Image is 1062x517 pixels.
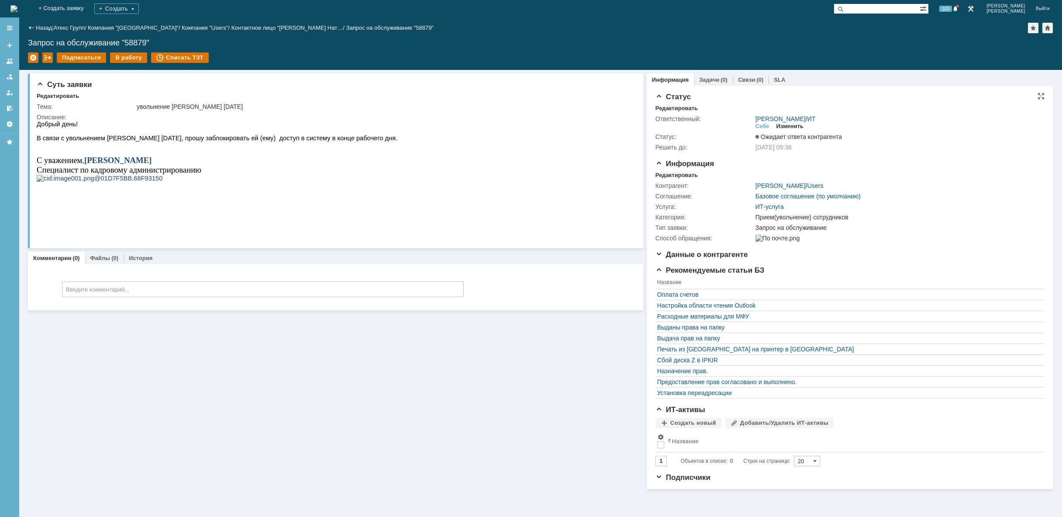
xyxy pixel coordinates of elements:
div: Добавить в избранное [1028,23,1038,33]
a: Создать заявку [3,38,17,52]
a: История [129,255,152,261]
div: Себе [755,123,769,130]
div: Соглашение: [655,193,754,200]
span: Настройки [657,434,664,441]
span: Ожидает ответа контрагента [755,133,842,140]
div: Тема: [37,103,135,110]
div: (0) [111,255,118,261]
a: Компания "[GEOGRAPHIC_DATA]" [88,24,179,31]
span: , [45,35,115,44]
div: Редактировать [37,93,79,100]
span: Данные о контрагенте [655,250,748,259]
div: Редактировать [655,172,698,179]
a: Настройка области чтения Outlook [657,302,1038,309]
a: Установка переадресации [657,389,1038,396]
span: [PERSON_NAME] [986,3,1025,9]
div: Удалить [28,52,38,63]
div: (0) [721,76,728,83]
a: Базовое соглашение (по умолчанию) [755,193,861,200]
span: Информация [655,160,714,168]
div: Запрос на обслуживание "58879" [28,38,1053,47]
div: Статус: [655,133,754,140]
span: Расширенный поиск [920,4,928,12]
th: Название [666,432,1040,452]
div: Решить до: [655,144,754,151]
a: Назад [36,24,52,31]
span: ИТ-активы [655,406,705,414]
a: Заявки на командах [3,54,17,68]
a: Users [807,182,824,189]
a: Связи [738,76,755,83]
th: Название [655,278,1040,289]
div: Описание: [37,114,630,121]
a: Печать из [GEOGRAPHIC_DATA] на принтер в [GEOGRAPHIC_DATA] [657,346,1038,353]
a: Перейти в интерфейс администратора [965,3,976,14]
div: Сделать домашней страницей [1042,23,1053,33]
span: Подписчики [655,473,710,482]
a: Информация [652,76,689,83]
span: [DATE] 09:36 [755,144,792,151]
div: Услуга: [655,203,754,210]
a: ИТ-услуга [755,203,784,210]
div: (0) [756,76,763,83]
a: Задачи [699,76,719,83]
div: Запрос на обслуживание "58879" [346,24,434,31]
a: Атекс Групп [54,24,85,31]
a: Перейти на домашнюю страницу [10,5,17,12]
div: Название [672,438,699,444]
a: Компания "Users" [182,24,228,31]
a: Оплата счетов [657,291,1038,298]
span: Объектов в списке: [681,458,728,464]
a: Файлы [90,255,110,261]
div: Изменить [776,123,804,130]
div: Создать [94,3,139,14]
span: Суть заявки [37,80,92,89]
span: 103 [939,6,952,12]
b: [PERSON_NAME] [48,35,115,44]
div: На всю страницу [1038,93,1045,100]
div: Тип заявки: [655,224,754,231]
a: Предоставление прав согласовано и выполнено. [657,378,1038,385]
i: Строк на странице: [681,456,790,466]
a: ИТ [807,115,816,122]
div: Запрос на обслуживание [755,224,1039,231]
div: / [88,24,182,31]
a: [PERSON_NAME] [755,182,806,189]
div: / [54,24,88,31]
a: Назначение прав. [657,368,1038,375]
div: / [755,182,824,189]
div: 0 [730,456,733,466]
a: [PERSON_NAME] [755,115,806,122]
div: / [231,24,346,31]
a: Настройки [3,117,17,131]
div: (0) [73,255,80,261]
a: Расходные материалы для МФУ [657,313,1038,320]
a: Выдача прав на папку [657,335,1038,342]
a: Выданы права на папку [657,324,1038,331]
div: Способ обращения: [655,235,754,242]
span: [PERSON_NAME] [986,9,1025,14]
img: logo [10,5,17,12]
div: / [755,115,816,122]
span: Статус [655,93,691,101]
img: По почте.png [755,235,800,242]
div: Прием(увольнение) сотрудников [755,214,1039,221]
a: Мои заявки [3,86,17,100]
div: Работа с массовостью [42,52,53,63]
div: Контрагент: [655,182,754,189]
div: Редактировать [655,105,698,112]
a: Сбой диска Z в IPKIR [657,357,1038,364]
a: SLA [774,76,785,83]
div: | [52,24,53,31]
a: Мои согласования [3,101,17,115]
